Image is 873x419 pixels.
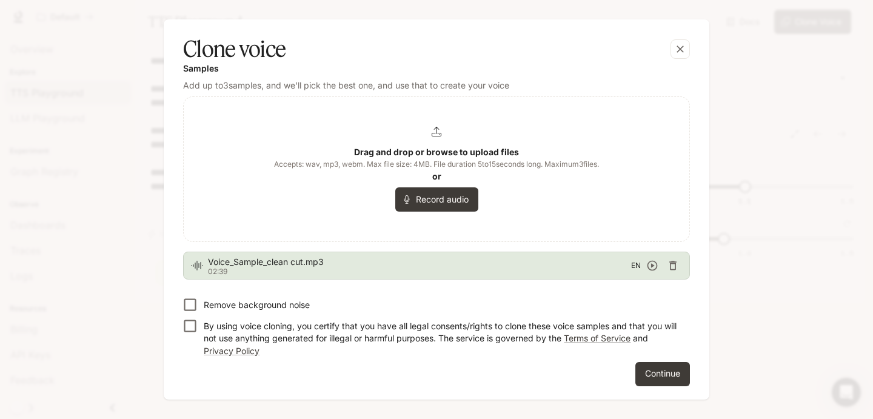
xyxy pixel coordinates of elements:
span: EN [631,260,641,272]
p: Add up to 3 samples, and we'll pick the best one, and use that to create your voice [183,79,690,92]
p: 02:39 [208,268,631,275]
p: By using voice cloning, you certify that you have all legal consents/rights to clone these voice ... [204,320,680,357]
b: or [432,171,441,181]
button: Record audio [395,187,478,212]
h5: Clone voice [183,34,286,64]
p: Remove background noise [204,299,310,311]
b: Drag and drop or browse to upload files [354,147,519,157]
a: Terms of Service [564,333,630,343]
h6: Samples [183,62,690,75]
button: Continue [635,362,690,386]
a: Privacy Policy [204,346,259,356]
span: Accepts: wav, mp3, webm. Max file size: 4MB. File duration 5 to 15 seconds long. Maximum 3 files. [274,158,599,170]
span: Voice_Sample_clean cut.mp3 [208,256,631,268]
